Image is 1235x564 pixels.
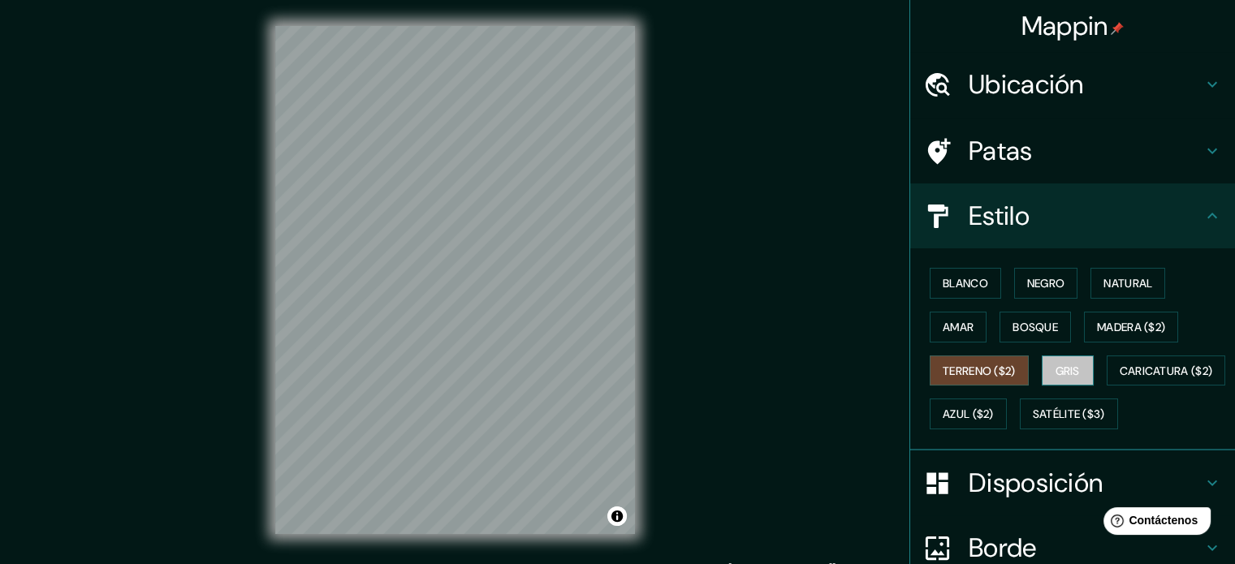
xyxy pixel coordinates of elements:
[1000,312,1071,342] button: Bosque
[910,450,1235,515] div: Disposición
[930,268,1001,299] button: Blanco
[1027,276,1065,291] font: Negro
[930,312,987,342] button: Amar
[1111,22,1124,35] img: pin-icon.png
[1021,9,1108,43] font: Mappin
[607,506,627,526] button: Activar o desactivar atribución
[910,183,1235,248] div: Estilo
[1033,407,1105,422] font: Satélite ($3)
[1090,268,1165,299] button: Natural
[943,320,974,334] font: Amar
[969,466,1103,500] font: Disposición
[1056,364,1080,378] font: Gris
[943,364,1016,378] font: Terreno ($2)
[1107,355,1226,386] button: Caricatura ($2)
[1097,320,1165,334] font: Madera ($2)
[930,398,1007,429] button: Azul ($2)
[1014,268,1078,299] button: Negro
[1013,320,1058,334] font: Bosque
[1120,364,1213,378] font: Caricatura ($2)
[1042,355,1094,386] button: Gris
[1103,276,1152,291] font: Natural
[969,134,1033,168] font: Patas
[910,52,1235,117] div: Ubicación
[1084,312,1178,342] button: Madera ($2)
[275,26,635,534] canvas: Mapa
[910,118,1235,183] div: Patas
[969,67,1084,101] font: Ubicación
[930,355,1029,386] button: Terreno ($2)
[943,407,994,422] font: Azul ($2)
[1020,398,1118,429] button: Satélite ($3)
[969,199,1030,233] font: Estilo
[943,276,988,291] font: Blanco
[1090,501,1217,546] iframe: Lanzador de widgets de ayuda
